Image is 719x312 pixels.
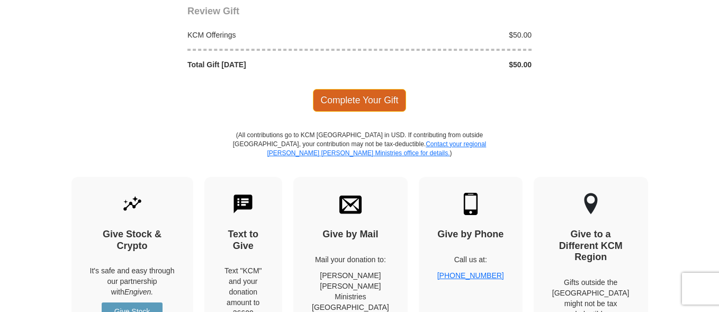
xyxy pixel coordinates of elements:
[124,288,153,296] i: Engiven.
[182,59,360,70] div: Total Gift [DATE]
[121,193,143,215] img: give-by-stock.svg
[232,193,254,215] img: text-to-give.svg
[437,229,504,240] h4: Give by Phone
[552,229,630,263] h4: Give to a Different KCM Region
[312,229,389,240] h4: Give by Mail
[437,271,504,280] a: [PHONE_NUMBER]
[460,193,482,215] img: mobile.svg
[583,193,598,215] img: other-region
[267,140,486,157] a: Contact your regional [PERSON_NAME] [PERSON_NAME] Ministries office for details.
[312,254,389,265] p: Mail your donation to:
[339,193,362,215] img: envelope.svg
[223,229,264,252] h4: Text to Give
[437,254,504,265] p: Call us at:
[187,6,239,16] span: Review Gift
[359,59,537,70] div: $50.00
[232,131,487,177] p: (All contributions go to KCM [GEOGRAPHIC_DATA] in USD. If contributing from outside [GEOGRAPHIC_D...
[313,89,407,111] span: Complete Your Gift
[182,30,360,40] div: KCM Offerings
[90,265,175,297] p: It's safe and easy through our partnership with
[359,30,537,40] div: $50.00
[90,229,175,252] h4: Give Stock & Crypto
